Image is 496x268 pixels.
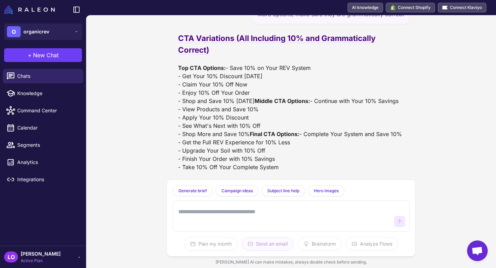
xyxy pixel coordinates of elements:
[467,240,488,261] a: Open chat
[308,185,344,196] button: Hero images
[17,107,78,114] span: Command Center
[33,51,59,59] span: New Chat
[17,124,78,132] span: Calendar
[4,251,18,262] div: LO
[178,32,404,171] div: - Save 10% on Your REV System - Get Your 10% Discount [DATE] - Claim Your 10% Off Now - Enjoy 10%...
[314,188,339,194] span: Hero images
[17,141,78,149] span: Segments
[17,90,78,97] span: Knowledge
[3,121,83,135] a: Calendar
[450,4,482,11] span: Connect Klaviyo
[348,3,383,12] a: AI knowledge
[3,155,83,169] a: Analytics
[178,64,226,71] strong: Top CTA Options:
[7,26,21,37] div: O
[173,185,213,196] button: Generate brief
[184,237,238,251] button: Plan my month
[261,185,305,196] button: Subject line help
[167,256,415,268] div: [PERSON_NAME] AI can make mistakes, always double check before sending.
[17,158,78,166] span: Analytics
[242,237,293,251] button: Send an email
[298,237,342,251] button: Brainstorm
[4,48,82,62] button: +New Chat
[255,97,310,104] strong: Middle CTA Options:
[346,237,398,251] button: Analyze Flows
[221,188,253,194] span: Campaign ideas
[250,131,299,137] strong: Final CTA Options:
[3,69,83,83] a: Chats
[21,250,61,258] span: [PERSON_NAME]
[178,33,377,55] span: CTA Variations (All Including 10% and Grammatically Correct)
[3,138,83,152] a: Segments
[216,185,259,196] button: Campaign ideas
[438,3,486,12] button: Connect Klaviyo
[398,4,431,11] span: Connect Shopify
[386,3,435,12] button: Connect Shopify
[178,188,207,194] span: Generate brief
[28,51,32,59] span: +
[21,258,61,264] span: Active Plan
[3,103,83,118] a: Command Center
[267,188,299,194] span: Subject line help
[4,6,55,14] img: Raleon Logo
[17,176,78,183] span: Integrations
[3,86,83,101] a: Knowledge
[17,72,78,80] span: Chats
[3,172,83,187] a: Integrations
[23,28,49,35] span: organicrev
[4,23,82,40] button: Oorganicrev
